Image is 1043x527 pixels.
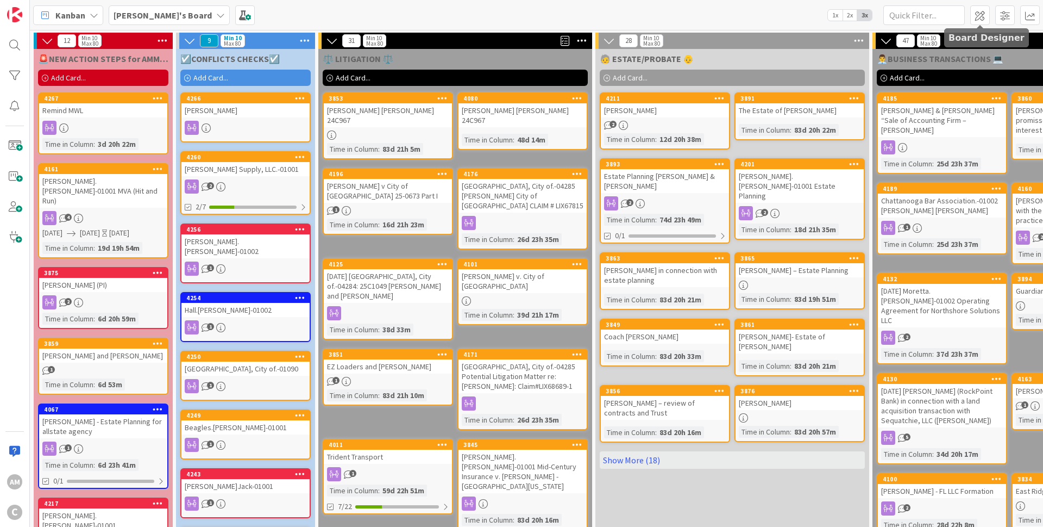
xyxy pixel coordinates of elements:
div: Min 10 [643,35,659,41]
div: 3845 [458,440,587,450]
div: 4067 [39,405,167,414]
div: 4266 [181,94,310,103]
div: 4176[GEOGRAPHIC_DATA], City of.-04285 [PERSON_NAME] City of [GEOGRAPHIC_DATA] CLAIM # LIX67815 [458,169,587,213]
div: 3893 [606,160,729,168]
div: 3853[PERSON_NAME] [PERSON_NAME] 24C967 [324,94,452,127]
div: 4254 [181,293,310,303]
span: 1 [207,441,214,448]
div: 83d 20h 57m [791,426,839,438]
div: 3859 [44,340,167,348]
div: [PERSON_NAME] (PI) [39,278,167,292]
div: 4080 [458,94,587,103]
div: 3851 [324,350,452,359]
div: [DATE] [PERSON_NAME] (RockPoint Bank) in connection with a land acquisition transaction with Sequ... [878,384,1006,427]
input: Quick Filter... [883,5,965,25]
div: 4132 [883,275,1006,283]
div: [PERSON_NAME] [PERSON_NAME] 24C967 [458,103,587,127]
div: [PERSON_NAME].[PERSON_NAME]-01001 MVA (Hit and Run) [39,174,167,208]
div: [PERSON_NAME] and [PERSON_NAME] [39,349,167,363]
div: 4130 [883,375,1006,383]
div: AM [7,474,22,489]
div: 3861[PERSON_NAME]- Estate of [PERSON_NAME] [736,320,864,354]
span: : [790,124,791,136]
div: Time in Column [881,348,932,360]
div: 4101[PERSON_NAME] v. City of [GEOGRAPHIC_DATA] [458,259,587,293]
span: 1x [828,10,843,21]
span: : [655,350,657,362]
div: 83d 21h 10m [380,389,427,401]
div: 4011Trident Transport [324,440,452,464]
div: Time in Column [462,414,513,426]
div: 3853 [324,94,452,103]
div: 4067 [44,406,167,413]
span: 31 [342,34,361,47]
div: 4267 [39,94,167,103]
div: 3851 [329,351,452,358]
div: 4267Remind MWL [39,94,167,117]
div: 4011 [324,440,452,450]
div: 3891 [740,95,864,102]
div: 4100 [878,474,1006,484]
div: 83d 20h 21m [657,294,704,306]
div: 4161[PERSON_NAME].[PERSON_NAME]-01001 MVA (Hit and Run) [39,164,167,208]
span: 1 [903,224,910,231]
div: [PERSON_NAME].[PERSON_NAME]-01002 [181,234,310,258]
div: 4125 [324,259,452,269]
span: : [513,414,514,426]
div: 4080[PERSON_NAME] [PERSON_NAME] 24C967 [458,94,587,127]
div: 3851EZ Loaders and [PERSON_NAME] [324,350,452,374]
div: 4100 [883,475,1006,483]
div: 3876 [740,387,864,395]
div: 16d 21h 23m [380,219,427,231]
div: The Estate of [PERSON_NAME] [736,103,864,117]
div: [PERSON_NAME] v City of [GEOGRAPHIC_DATA] 25-0673 Part I [324,179,452,203]
span: 0/1 [53,475,64,487]
div: [PERSON_NAME] [736,396,864,410]
span: : [93,379,95,390]
div: Max 80 [81,41,98,46]
div: [PERSON_NAME] Supply, LLC.-01001 [181,162,310,176]
div: 6d 23h 41m [95,459,139,471]
div: 4101 [458,259,587,269]
div: 4067[PERSON_NAME] - Estate Planning for allstate agency [39,405,167,438]
div: Max 80 [366,41,383,46]
div: 4176 [458,169,587,179]
span: ⚖️ LITIGATION ⚖️ [323,53,393,64]
span: 👨‍💼BUSINESS TRANSACTIONS 💻 [877,53,1003,64]
div: 4217 [39,499,167,509]
div: 83d 20h 22m [791,124,839,136]
div: [DATE] [GEOGRAPHIC_DATA], City of.-04284: 25C1049 [PERSON_NAME] and [PERSON_NAME] [324,269,452,303]
div: 4125 [329,261,452,268]
span: 1 [207,499,214,506]
span: : [93,242,95,254]
span: 1 [1021,401,1028,408]
div: 4250 [186,353,310,361]
span: : [932,158,934,170]
span: 🚨NEW ACTION STEPS for AMM🚨 [38,53,168,64]
div: [PERSON_NAME] [601,103,729,117]
div: 4256 [181,225,310,234]
div: 4243 [186,470,310,478]
h5: Board Designer [948,33,1025,43]
span: : [378,485,380,497]
div: 19d 19h 54m [95,242,142,254]
span: Add Card... [336,73,370,83]
div: Time in Column [881,448,932,460]
div: 4132 [878,274,1006,284]
div: 4100[PERSON_NAME] - FL LLC Formation [878,474,1006,498]
span: 2 [610,121,617,128]
span: [DATE] [80,227,100,239]
span: Add Card... [193,73,228,83]
div: Remind MWL [39,103,167,117]
div: 4171 [458,350,587,359]
div: 4185 [883,95,1006,102]
div: 4080 [463,95,587,102]
span: : [932,348,934,360]
div: Time in Column [42,138,93,150]
span: 4 [65,214,72,221]
span: : [655,294,657,306]
div: Time in Column [42,313,93,325]
div: Max 80 [920,41,937,46]
div: [GEOGRAPHIC_DATA], City of.-04285 [PERSON_NAME] City of [GEOGRAPHIC_DATA] CLAIM # LIX67815 [458,179,587,213]
div: 83d 20h 33m [657,350,704,362]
